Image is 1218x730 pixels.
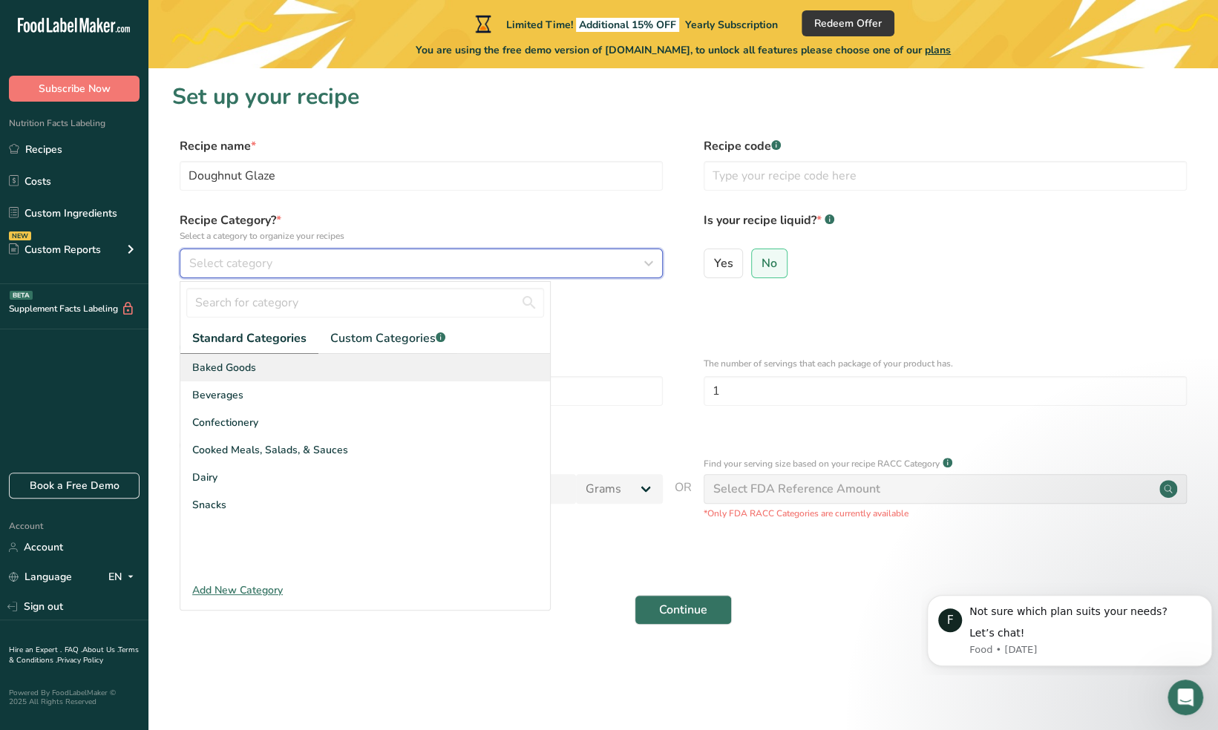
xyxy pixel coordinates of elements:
label: Recipe Category? [180,211,663,243]
span: Standard Categories [192,329,307,347]
span: Baked Goods [192,360,256,375]
label: Recipe name [180,137,663,155]
a: Book a Free Demo [9,473,140,499]
div: BETA [10,291,33,300]
p: The number of servings that each package of your product has. [704,357,1187,370]
button: Redeem Offer [802,10,894,36]
label: Is your recipe liquid? [704,211,1187,243]
input: Type your recipe name here [180,161,663,191]
a: About Us . [82,645,118,655]
span: Snacks [192,497,226,513]
p: *Only FDA RACC Categories are currently available [704,507,1187,520]
a: Privacy Policy [57,655,103,665]
span: Custom Categories [330,329,445,347]
span: Confectionery [192,415,258,430]
span: Dairy [192,470,217,485]
button: Select category [180,249,663,278]
span: plans [925,43,951,57]
button: Continue [635,595,732,625]
div: NEW [9,231,31,240]
input: Search for category [186,288,544,318]
iframe: Intercom live chat [1168,680,1203,715]
span: Additional 15% OFF [576,18,679,32]
a: Language [9,564,72,590]
a: Terms & Conditions . [9,645,139,665]
span: Yearly Subscription [685,18,778,32]
button: Subscribe Now [9,76,140,102]
div: EN [108,568,140,586]
span: Cooked Meals, Salads, & Sauces [192,442,348,458]
span: Continue [659,601,707,619]
span: Subscribe Now [39,81,111,96]
span: You are using the free demo version of [DOMAIN_NAME], to unlock all features please choose one of... [416,42,951,58]
input: Type your recipe code here [704,161,1187,191]
span: Beverages [192,387,243,403]
p: Find your serving size based on your recipe RACC Category [704,457,940,470]
span: OR [675,479,692,520]
h1: Set up your recipe [172,80,1194,114]
span: Select category [189,254,272,272]
span: No [762,256,777,271]
a: FAQ . [65,645,82,655]
a: Hire an Expert . [9,645,62,655]
p: Select a category to organize your recipes [180,229,663,243]
span: Yes [713,256,733,271]
div: Powered By FoodLabelMaker © 2025 All Rights Reserved [9,688,140,706]
label: Recipe code [704,137,1187,155]
div: Limited Time! [472,15,778,33]
iframe: Intercom notifications message [921,582,1218,675]
div: Custom Reports [9,242,101,257]
span: Redeem Offer [814,16,882,31]
div: Select FDA Reference Amount [713,480,880,498]
div: Add New Category [180,582,550,598]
